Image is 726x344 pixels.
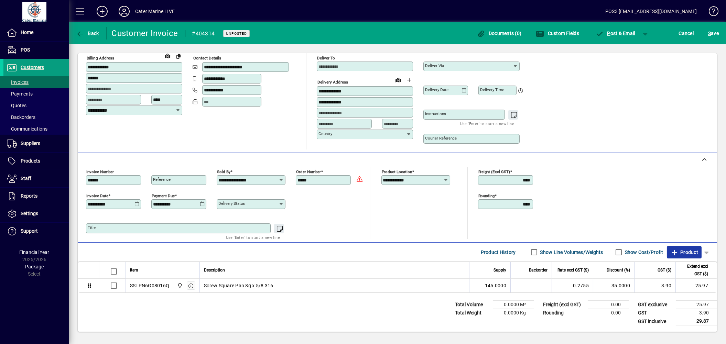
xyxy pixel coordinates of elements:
span: Communications [7,126,47,132]
mat-label: Sold by [217,169,230,174]
span: POS [21,47,30,53]
span: Staff [21,176,31,181]
a: Communications [3,123,69,135]
a: View on map [393,74,404,85]
a: Suppliers [3,135,69,152]
div: #404314 [192,28,215,39]
app-page-header-button: Back [69,27,107,40]
mat-label: Instructions [425,111,446,116]
td: Total Weight [452,309,493,317]
span: Item [130,266,138,274]
span: Unposted [226,31,247,36]
button: Back [74,27,101,40]
a: Home [3,24,69,41]
td: 0.0000 M³ [493,301,534,309]
button: Profile [113,5,135,18]
button: Custom Fields [534,27,581,40]
td: GST exclusive [635,301,676,309]
mat-label: Deliver via [425,63,444,68]
mat-label: Invoice number [86,169,114,174]
td: GST inclusive [635,317,676,326]
td: 0.00 [588,309,629,317]
td: 0.00 [588,301,629,309]
a: Settings [3,205,69,222]
span: Rate excl GST ($) [557,266,589,274]
label: Show Cost/Profit [624,249,663,256]
span: Settings [21,211,38,216]
mat-label: Product location [382,169,412,174]
span: Package [25,264,44,269]
mat-label: Delivery time [480,87,504,92]
mat-label: Deliver To [317,56,335,60]
button: Post & Email [592,27,639,40]
span: Home [21,30,33,35]
mat-label: Reference [153,177,171,182]
span: S [708,31,711,36]
a: Quotes [3,100,69,111]
mat-label: Title [88,225,96,230]
div: POS3 [EMAIL_ADDRESS][DOMAIN_NAME] [605,6,697,17]
span: Support [21,228,38,234]
td: 25.97 [676,301,717,309]
span: Customers [21,65,44,70]
td: Total Volume [452,301,493,309]
td: GST [635,309,676,317]
button: Product [667,246,702,258]
a: Products [3,153,69,170]
div: Cater Marine LIVE [135,6,175,17]
span: Back [76,31,99,36]
span: Cater Marine [175,282,183,289]
a: Backorders [3,111,69,123]
td: 25.97 [675,279,717,292]
a: Knowledge Base [704,1,717,24]
span: Product [670,247,698,258]
div: Customer Invoice [112,28,178,39]
td: 35.0000 [593,279,634,292]
mat-hint: Use 'Enter' to start a new line [460,120,514,127]
button: Save [706,27,720,40]
a: Staff [3,170,69,187]
span: Product History [481,247,516,258]
button: Copy to Delivery address [173,51,184,62]
span: Documents (0) [477,31,522,36]
button: Add [91,5,113,18]
mat-label: Payment due [152,193,175,198]
button: Cancel [677,27,696,40]
div: 0.2755 [556,282,589,289]
a: Invoices [3,76,69,88]
span: Invoices [7,79,29,85]
mat-label: Courier Reference [425,136,457,141]
span: Quotes [7,103,26,108]
span: Discount (%) [607,266,630,274]
button: Product History [478,246,519,258]
span: P [607,31,610,36]
mat-label: Invoice date [86,193,108,198]
span: Screw Square Pan 8g x 5/8 316 [204,282,273,289]
button: Choose address [404,75,415,86]
span: Financial Year [20,249,50,255]
a: Support [3,223,69,240]
a: View on map [162,50,173,61]
mat-hint: Use 'Enter' to start a new line [226,233,280,241]
span: ave [708,28,719,39]
mat-label: Rounding [478,193,495,198]
a: Reports [3,188,69,205]
span: Backorder [529,266,548,274]
span: ost & Email [595,31,635,36]
button: Documents (0) [475,27,523,40]
mat-label: Order number [296,169,321,174]
a: Payments [3,88,69,100]
td: Rounding [540,309,588,317]
span: Backorders [7,114,35,120]
span: Reports [21,193,37,199]
span: Custom Fields [536,31,579,36]
span: Payments [7,91,33,97]
span: Extend excl GST ($) [680,263,708,278]
td: 0.0000 Kg [493,309,534,317]
label: Show Line Volumes/Weights [539,249,603,256]
td: 3.90 [676,309,717,317]
a: POS [3,42,69,59]
div: SSTPN6G08016Q [130,282,169,289]
span: Description [204,266,225,274]
td: Freight (excl GST) [540,301,588,309]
